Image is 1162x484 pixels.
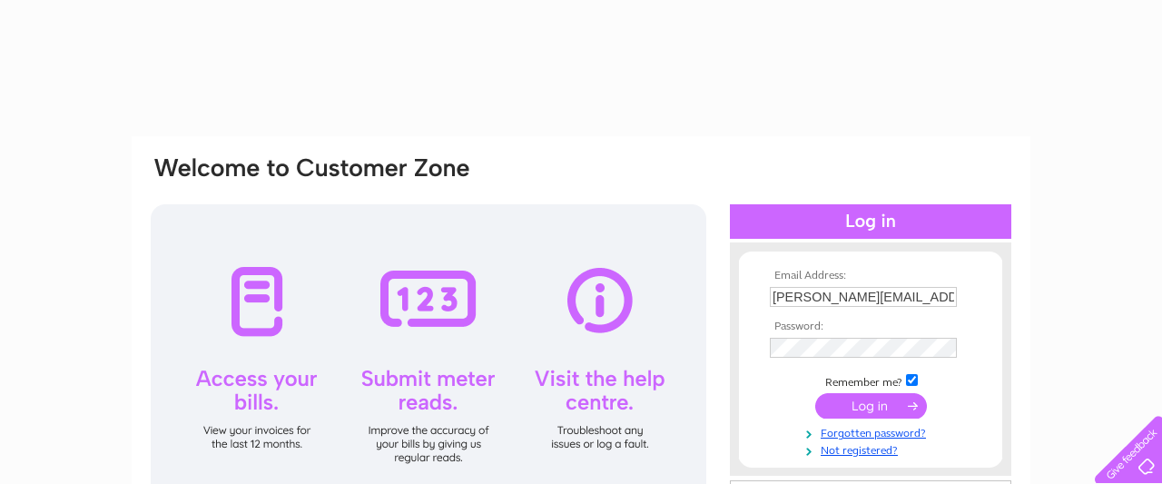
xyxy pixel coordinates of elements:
[765,270,976,282] th: Email Address:
[770,423,976,440] a: Forgotten password?
[765,321,976,333] th: Password:
[815,393,927,419] input: Submit
[765,371,976,390] td: Remember me?
[770,440,976,458] a: Not registered?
